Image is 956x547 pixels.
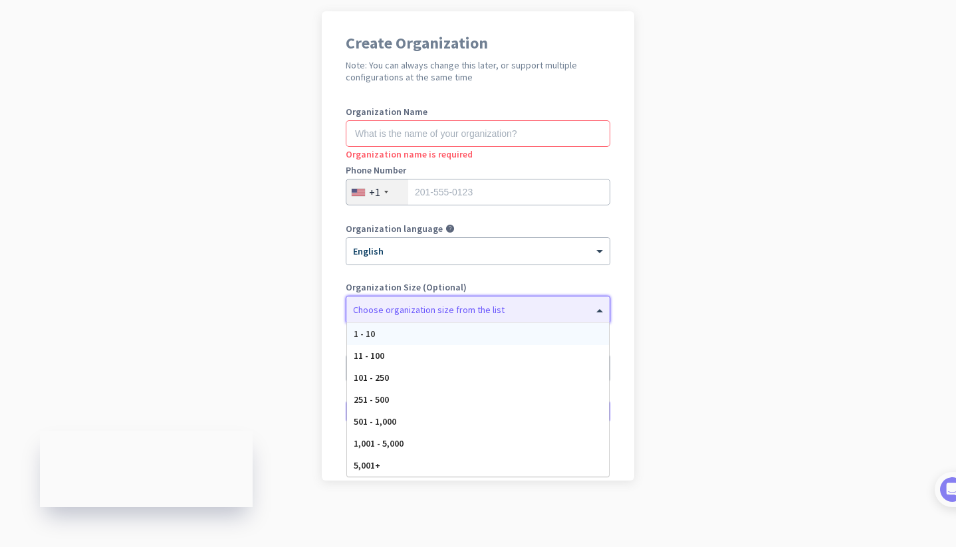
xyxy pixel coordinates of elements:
[369,185,380,199] div: +1
[354,350,384,362] span: 11 - 100
[354,459,380,471] span: 5,001+
[346,224,443,233] label: Organization language
[354,415,396,427] span: 501 - 1,000
[346,59,610,83] h2: Note: You can always change this later, or support multiple configurations at the same time
[346,179,610,205] input: 201-555-0123
[346,341,610,350] label: Organization Time Zone
[354,393,389,405] span: 251 - 500
[346,165,610,175] label: Phone Number
[346,148,473,160] span: Organization name is required
[354,328,375,340] span: 1 - 10
[346,399,610,423] button: Create Organization
[347,323,609,477] div: Options List
[354,372,389,383] span: 101 - 250
[346,282,610,292] label: Organization Size (Optional)
[346,120,610,147] input: What is the name of your organization?
[445,224,455,233] i: help
[346,447,610,457] div: Go back
[346,35,610,51] h1: Create Organization
[354,437,404,449] span: 1,001 - 5,000
[40,431,253,507] iframe: Insightful Status
[346,107,610,116] label: Organization Name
